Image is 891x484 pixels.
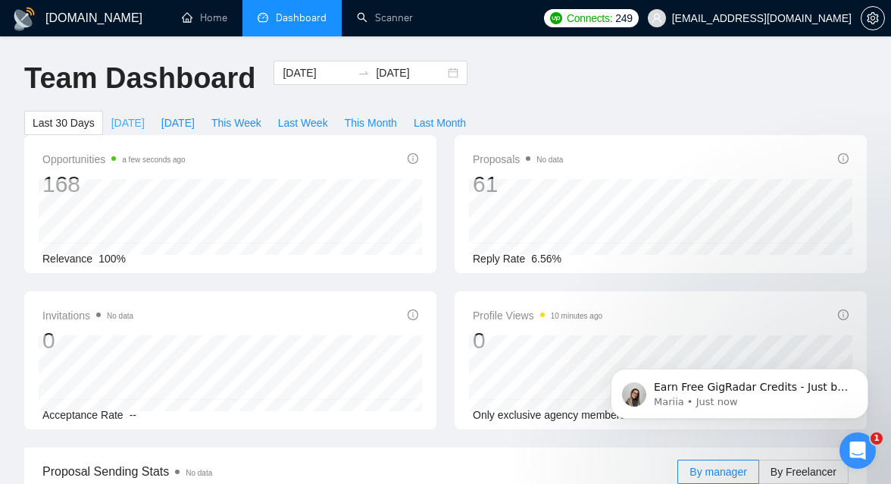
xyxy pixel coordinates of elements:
[182,11,227,24] a: homeHome
[536,156,563,164] span: No data
[42,462,677,481] span: Proposal Sending Stats
[473,253,525,265] span: Reply Rate
[550,12,562,24] img: upwork-logo.png
[12,7,36,31] img: logo
[838,310,849,320] span: info-circle
[473,306,602,325] span: Profile Views
[161,115,195,131] span: [DATE]
[345,115,397,131] span: This Month
[551,312,602,320] time: 10 minutes ago
[839,432,876,469] iframe: Intercom live chat
[473,170,563,199] div: 61
[689,466,746,478] span: By manager
[357,11,413,24] a: searchScanner
[153,111,203,135] button: [DATE]
[358,67,370,79] span: to
[203,111,270,135] button: This Week
[531,253,561,265] span: 6.56%
[42,170,186,199] div: 168
[211,115,261,131] span: This Week
[405,111,474,135] button: Last Month
[336,111,405,135] button: This Month
[33,115,95,131] span: Last 30 Days
[771,466,836,478] span: By Freelancer
[861,6,885,30] button: setting
[871,432,883,445] span: 1
[473,150,563,168] span: Proposals
[103,111,153,135] button: [DATE]
[24,111,103,135] button: Last 30 Days
[615,10,632,27] span: 249
[567,10,612,27] span: Connects:
[376,64,445,81] input: End date
[414,115,466,131] span: Last Month
[130,409,136,421] span: --
[838,153,849,164] span: info-circle
[588,337,891,443] iframe: Intercom notifications message
[278,115,328,131] span: Last Week
[408,153,418,164] span: info-circle
[652,13,662,24] span: user
[283,64,352,81] input: Start date
[186,469,212,477] span: No data
[42,306,133,325] span: Invitations
[42,326,133,355] div: 0
[111,115,145,131] span: [DATE]
[42,150,186,168] span: Opportunities
[276,11,327,24] span: Dashboard
[473,409,626,421] span: Only exclusive agency members
[473,326,602,355] div: 0
[42,253,92,265] span: Relevance
[270,111,336,135] button: Last Week
[98,253,126,265] span: 100%
[861,12,885,24] a: setting
[861,12,884,24] span: setting
[107,312,133,320] span: No data
[42,409,123,421] span: Acceptance Rate
[122,156,185,164] time: a few seconds ago
[258,12,268,23] span: dashboard
[408,310,418,320] span: info-circle
[24,61,255,96] h1: Team Dashboard
[358,67,370,79] span: swap-right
